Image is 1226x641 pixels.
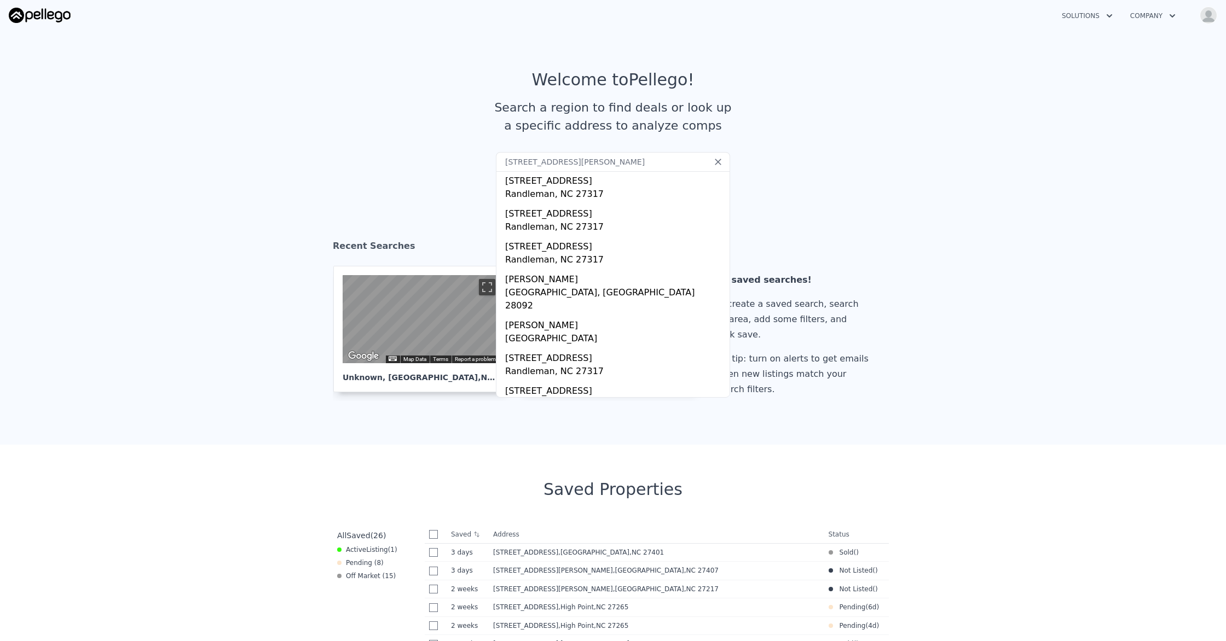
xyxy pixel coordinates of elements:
span: , NC 27401 [629,549,664,556]
input: Search an address or region... [496,152,730,172]
span: [STREET_ADDRESS][PERSON_NAME] [493,567,613,574]
div: Welcome to Pellego ! [532,70,695,90]
div: [GEOGRAPHIC_DATA] [505,332,725,347]
div: [STREET_ADDRESS] [505,380,725,398]
span: ) [875,585,878,593]
button: Keyboard shortcuts [389,356,396,361]
a: Open this area in Google Maps (opens a new window) [345,349,381,363]
div: No saved searches! [715,272,873,288]
div: [STREET_ADDRESS] [505,236,725,253]
span: , NC 27407 [684,567,719,574]
img: Pellego [9,8,71,23]
div: Street View [343,275,499,363]
div: All ( 26 ) [337,530,386,541]
div: [STREET_ADDRESS] [505,170,725,188]
span: , NC 27217 [478,373,522,382]
div: To create a saved search, search an area, add some filters, and click save. [715,296,873,342]
span: , NC 27265 [594,622,628,630]
div: Randleman, NC 27317 [505,220,725,236]
div: Map [343,275,499,363]
span: Active ( 1 ) [346,545,397,554]
div: [STREET_ADDRESS] [505,347,725,365]
th: Saved [447,526,489,543]
time: 2025-09-23 19:49 [451,566,484,575]
div: Recent Searches [333,231,893,266]
button: Toggle fullscreen view [479,279,495,295]
img: Google [345,349,381,363]
div: Randleman, NC 27317 [505,253,725,269]
div: Pro tip: turn on alerts to get emails when new listings match your search filters. [715,351,873,397]
span: Listing [366,546,388,553]
span: Sold ( [833,548,857,557]
div: Randleman, NC 27317 [505,365,725,380]
div: [STREET_ADDRESS] [505,203,725,220]
time: 2025-09-09 22:36 [451,621,484,630]
div: Search a region to find deals or look up a specific address to analyze comps [490,98,736,135]
time: 2025-09-10 20:09 [451,603,484,611]
span: [STREET_ADDRESS] [493,603,558,611]
th: Address [489,526,824,544]
span: ) [876,621,879,630]
span: , [GEOGRAPHIC_DATA] [613,585,723,593]
div: Pending ( 8 ) [337,558,384,567]
img: avatar [1200,7,1217,24]
span: Pending ( [833,621,869,630]
time: 2025-09-16 03:17 [451,585,484,593]
div: Off Market ( 15 ) [337,572,396,580]
span: Pending ( [833,603,869,611]
button: Solutions [1053,6,1121,26]
span: Saved [346,531,370,540]
span: Not Listed ( [833,585,876,593]
button: Map Data [403,356,426,363]
time: 2025-09-23 19:58 [451,548,484,557]
span: , [GEOGRAPHIC_DATA] [613,567,723,574]
span: , [GEOGRAPHIC_DATA] [558,549,668,556]
span: [STREET_ADDRESS] [493,549,558,556]
div: Unknown , [GEOGRAPHIC_DATA] [343,363,499,383]
th: Status [824,526,889,544]
span: , NC 27265 [594,603,628,611]
span: , NC 27217 [684,585,719,593]
time: 2025-09-20 20:01 [868,603,876,611]
time: 2025-09-23 06:48 [868,621,876,630]
span: ) [875,566,878,575]
span: [STREET_ADDRESS][PERSON_NAME] [493,585,613,593]
div: [GEOGRAPHIC_DATA], [GEOGRAPHIC_DATA] 28092 [505,286,725,314]
a: Report a problem [455,356,496,362]
div: Randleman, NC 27317 [505,188,725,203]
a: Terms (opens in new tab) [433,356,448,362]
span: Not Listed ( [833,566,876,575]
div: [PERSON_NAME] [505,269,725,286]
span: , High Point [558,622,633,630]
button: Company [1121,6,1184,26]
div: [PERSON_NAME] [505,314,725,332]
span: ) [876,603,879,611]
span: [STREET_ADDRESS] [493,622,558,630]
div: Saved Properties [333,480,893,499]
span: , High Point [558,603,633,611]
a: Map Unknown, [GEOGRAPHIC_DATA],NC 27217 [333,266,517,392]
span: ) [856,548,859,557]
